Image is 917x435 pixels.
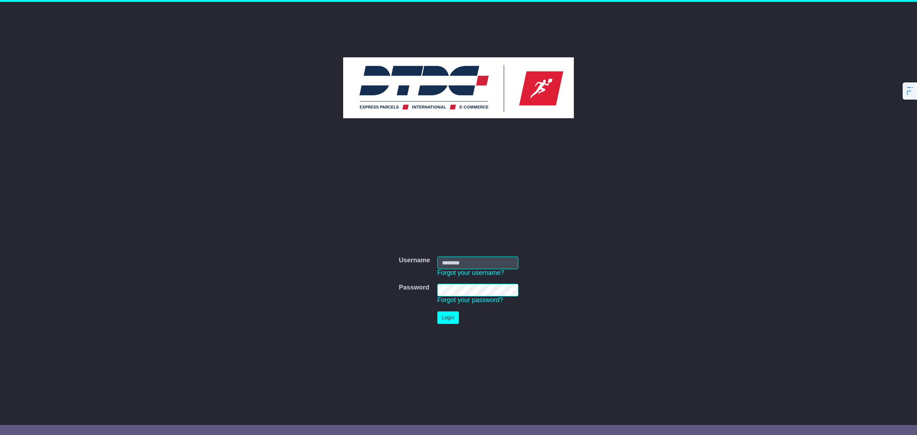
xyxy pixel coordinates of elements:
[437,269,504,276] a: Forgot your username?
[399,284,429,292] label: Password
[437,296,503,303] a: Forgot your password?
[343,57,574,118] img: DTDC Australia
[399,257,430,264] label: Username
[437,311,459,324] button: Login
